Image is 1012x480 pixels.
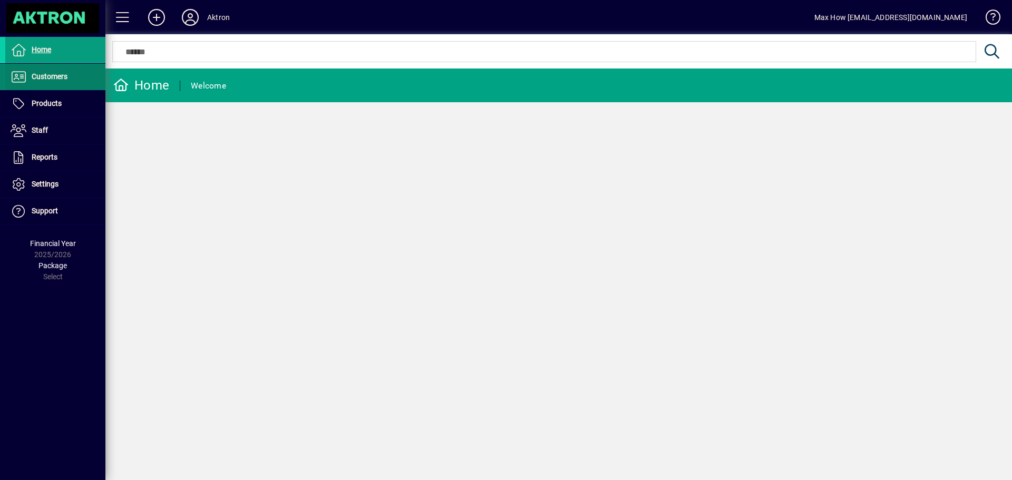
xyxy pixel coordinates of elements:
a: Support [5,198,105,224]
span: Package [38,261,67,270]
span: Products [32,99,62,107]
div: Welcome [191,77,226,94]
span: Home [32,45,51,54]
div: Home [113,77,169,94]
div: Max How [EMAIL_ADDRESS][DOMAIN_NAME] [814,9,967,26]
div: Aktron [207,9,230,26]
a: Customers [5,64,105,90]
span: Staff [32,126,48,134]
button: Add [140,8,173,27]
span: Customers [32,72,67,81]
span: Financial Year [30,239,76,248]
a: Settings [5,171,105,198]
a: Products [5,91,105,117]
a: Staff [5,117,105,144]
span: Support [32,207,58,215]
span: Reports [32,153,57,161]
button: Profile [173,8,207,27]
span: Settings [32,180,59,188]
a: Knowledge Base [978,2,999,36]
a: Reports [5,144,105,171]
